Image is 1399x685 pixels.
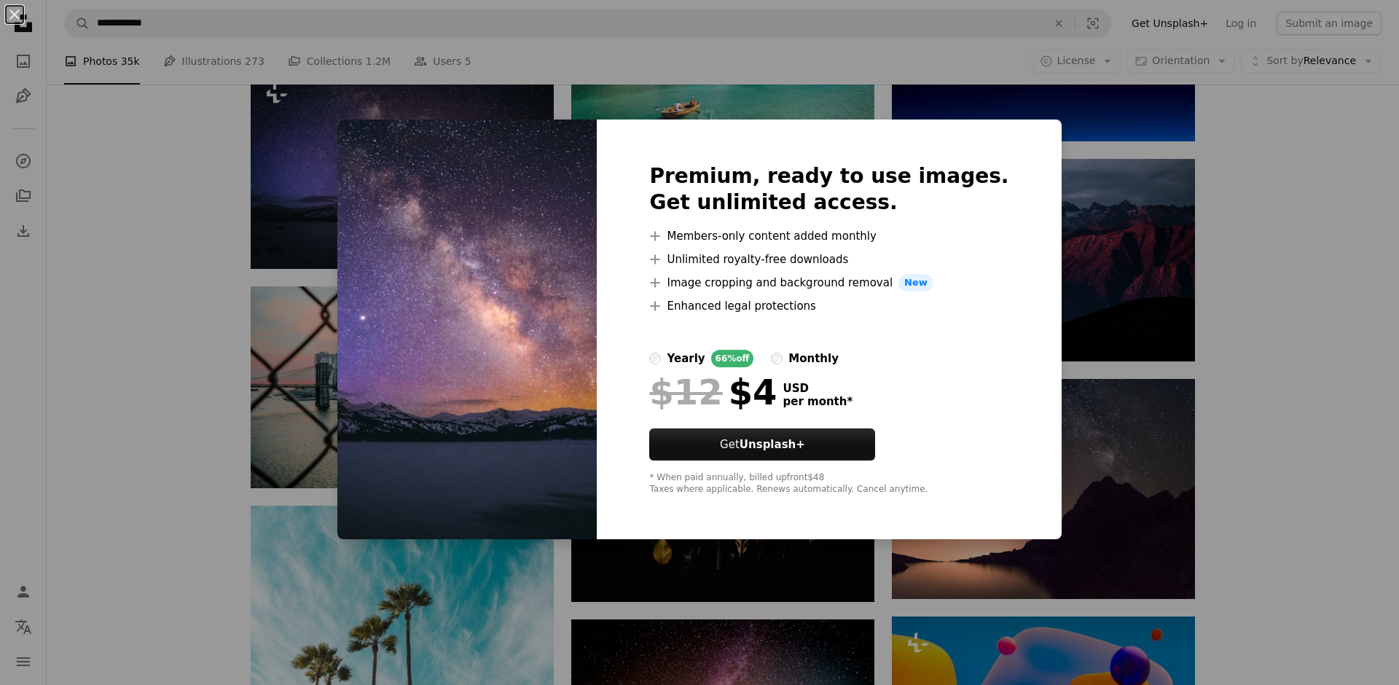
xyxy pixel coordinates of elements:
[649,297,1008,315] li: Enhanced legal protections
[788,350,839,367] div: monthly
[649,227,1008,245] li: Members-only content added monthly
[649,428,875,461] button: GetUnsplash+
[649,251,1008,268] li: Unlimited royalty-free downloads
[783,395,853,408] span: per month *
[649,274,1008,291] li: Image cropping and background removal
[649,353,661,364] input: yearly66%off
[649,163,1008,216] h2: Premium, ready to use images. Get unlimited access.
[783,382,853,395] span: USD
[667,350,705,367] div: yearly
[337,120,597,539] img: premium_photo-1675826626404-682d8d6ab001
[740,438,805,451] strong: Unsplash+
[711,350,754,367] div: 66% off
[649,373,777,411] div: $4
[649,373,722,411] span: $12
[649,472,1008,496] div: * When paid annually, billed upfront $48 Taxes where applicable. Renews automatically. Cancel any...
[898,274,933,291] span: New
[771,353,783,364] input: monthly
